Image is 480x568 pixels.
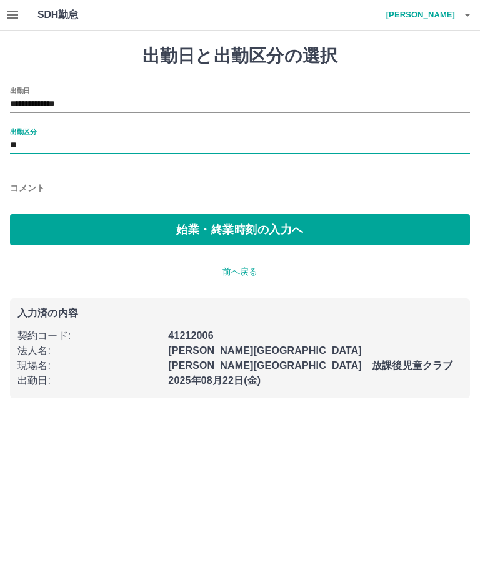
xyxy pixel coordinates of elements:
[10,46,470,67] h1: 出勤日と出勤区分の選択
[17,308,462,318] p: 入力済の内容
[168,345,362,356] b: [PERSON_NAME][GEOGRAPHIC_DATA]
[168,330,213,341] b: 41212006
[10,214,470,245] button: 始業・終業時刻の入力へ
[17,343,161,358] p: 法人名 :
[10,127,36,136] label: 出勤区分
[17,373,161,388] p: 出勤日 :
[17,328,161,343] p: 契約コード :
[168,360,452,371] b: [PERSON_NAME][GEOGRAPHIC_DATA] 放課後児童クラブ
[168,375,261,386] b: 2025年08月22日(金)
[10,86,30,95] label: 出勤日
[17,358,161,373] p: 現場名 :
[10,265,470,278] p: 前へ戻る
